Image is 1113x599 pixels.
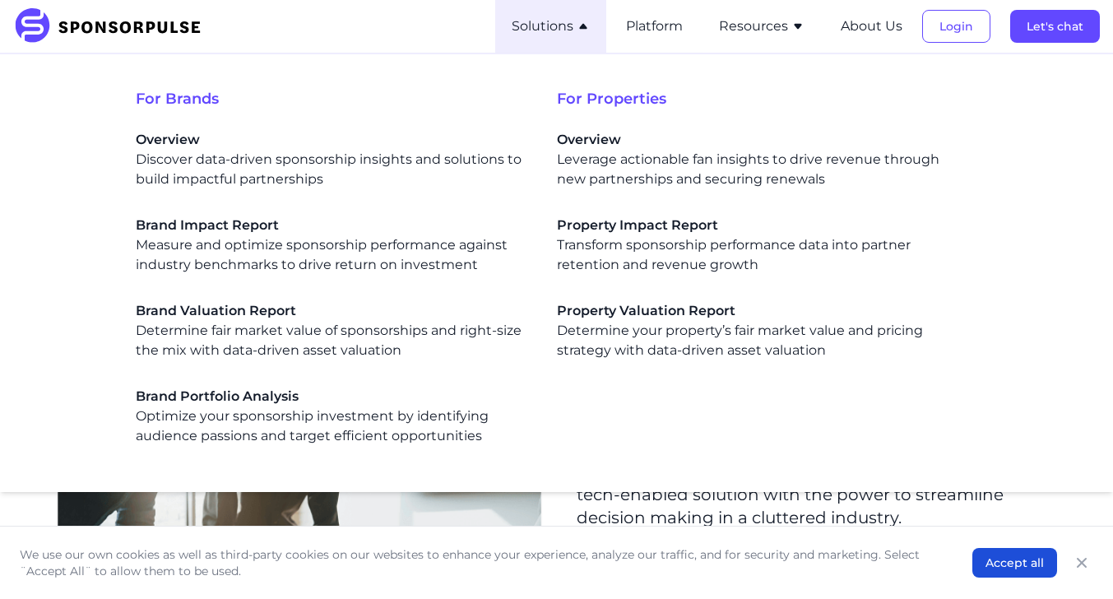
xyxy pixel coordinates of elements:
[557,216,952,275] div: Transform sponsorship performance data into partner retention and revenue growth
[557,130,952,189] div: Leverage actionable fan insights to drive revenue through new partnerships and securing renewals
[1031,520,1113,599] div: Widget de chat
[136,216,531,275] div: Measure and optimize sponsorship performance against industry benchmarks to drive return on inves...
[922,10,990,43] button: Login
[20,546,939,579] p: We use our own cookies as well as third-party cookies on our websites to enhance your experience,...
[557,87,978,110] span: For Properties
[557,130,952,189] a: OverviewLeverage actionable fan insights to drive revenue through new partnerships and securing r...
[136,216,531,235] span: Brand Impact Report
[1010,10,1100,43] button: Let's chat
[13,8,213,44] img: SponsorPulse
[972,548,1057,578] button: Accept all
[136,130,531,150] span: Overview
[136,216,531,275] a: Brand Impact ReportMeasure and optimize sponsorship performance against industry benchmarks to dr...
[719,16,805,36] button: Resources
[841,19,902,34] a: About Us
[557,301,952,360] a: Property Valuation ReportDetermine your property’s fair market value and pricing strategy with da...
[136,87,557,110] span: For Brands
[136,387,531,406] span: Brand Portfolio Analysis
[1031,520,1113,599] iframe: Chat Widget
[626,19,683,34] a: Platform
[512,16,590,36] button: Solutions
[841,16,902,36] button: About Us
[136,387,531,446] a: Brand Portfolio AnalysisOptimize your sponsorship investment by identifying audience passions and...
[626,16,683,36] button: Platform
[557,130,952,150] span: Overview
[136,301,531,321] span: Brand Valuation Report
[136,130,531,189] div: Discover data-driven sponsorship insights and solutions to build impactful partnerships
[922,19,990,34] a: Login
[557,216,952,235] span: Property Impact Report
[557,216,952,275] a: Property Impact ReportTransform sponsorship performance data into partner retention and revenue g...
[136,301,531,360] a: Brand Valuation ReportDetermine fair market value of sponsorships and right-size the mix with dat...
[136,130,531,189] a: OverviewDiscover data-driven sponsorship insights and solutions to build impactful partnerships
[557,301,952,321] span: Property Valuation Report
[136,301,531,360] div: Determine fair market value of sponsorships and right-size the mix with data-driven asset valuation
[1010,19,1100,34] a: Let's chat
[557,301,952,360] div: Determine your property’s fair market value and pricing strategy with data-driven asset valuation
[136,387,531,446] div: Optimize your sponsorship investment by identifying audience passions and target efficient opport...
